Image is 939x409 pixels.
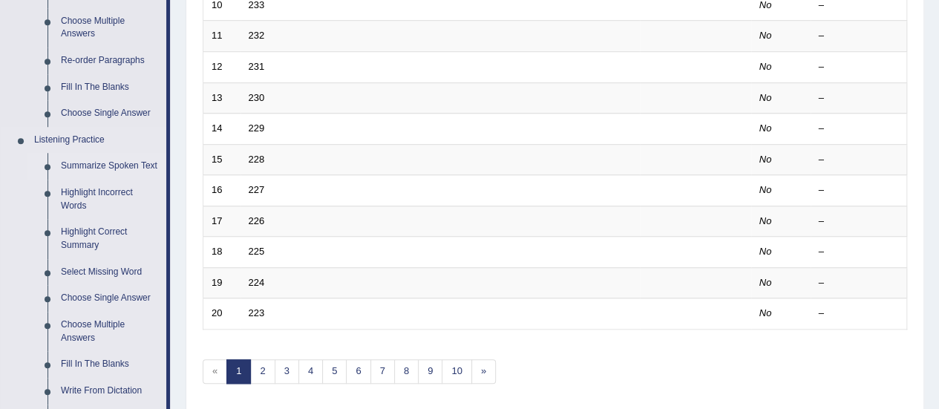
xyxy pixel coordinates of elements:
[203,51,241,82] td: 12
[759,246,772,257] em: No
[54,8,166,48] a: Choose Multiple Answers
[249,61,265,72] a: 231
[54,100,166,127] a: Choose Single Answer
[819,183,899,197] div: –
[54,48,166,74] a: Re-order Paragraphs
[819,245,899,259] div: –
[471,359,496,384] a: »
[249,154,265,165] a: 228
[203,82,241,114] td: 13
[249,277,265,288] a: 224
[203,175,241,206] td: 16
[54,180,166,219] a: Highlight Incorrect Words
[759,154,772,165] em: No
[819,215,899,229] div: –
[27,127,166,154] a: Listening Practice
[54,378,166,405] a: Write From Dictation
[250,359,275,384] a: 2
[249,307,265,318] a: 223
[275,359,299,384] a: 3
[203,144,241,175] td: 15
[819,307,899,321] div: –
[203,237,241,268] td: 18
[819,29,899,43] div: –
[203,267,241,298] td: 19
[418,359,442,384] a: 9
[819,122,899,136] div: –
[819,60,899,74] div: –
[203,359,227,384] span: «
[54,74,166,101] a: Fill In The Blanks
[346,359,370,384] a: 6
[54,153,166,180] a: Summarize Spoken Text
[249,215,265,226] a: 226
[203,21,241,52] td: 11
[203,206,241,237] td: 17
[249,92,265,103] a: 230
[759,277,772,288] em: No
[819,91,899,105] div: –
[203,114,241,145] td: 14
[759,215,772,226] em: No
[249,246,265,257] a: 225
[759,30,772,41] em: No
[442,359,471,384] a: 10
[54,285,166,312] a: Choose Single Answer
[54,219,166,258] a: Highlight Correct Summary
[322,359,347,384] a: 5
[54,351,166,378] a: Fill In The Blanks
[298,359,323,384] a: 4
[819,153,899,167] div: –
[226,359,251,384] a: 1
[370,359,395,384] a: 7
[759,307,772,318] em: No
[249,122,265,134] a: 229
[819,276,899,290] div: –
[54,259,166,286] a: Select Missing Word
[249,30,265,41] a: 232
[249,184,265,195] a: 227
[54,312,166,351] a: Choose Multiple Answers
[203,298,241,330] td: 20
[759,92,772,103] em: No
[394,359,419,384] a: 8
[759,184,772,195] em: No
[759,122,772,134] em: No
[759,61,772,72] em: No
